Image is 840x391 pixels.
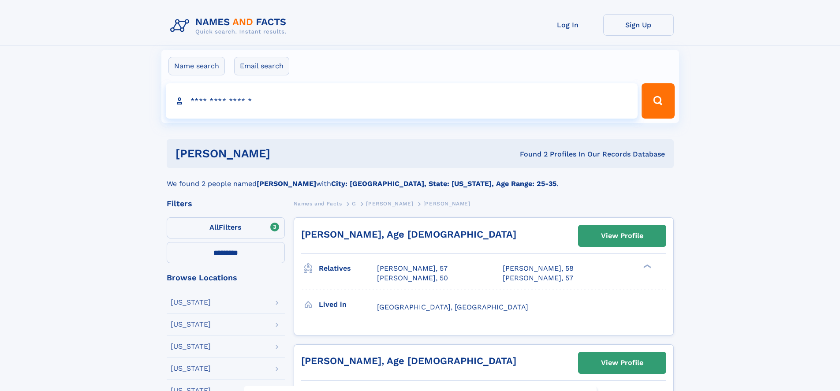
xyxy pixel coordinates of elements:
[234,57,289,75] label: Email search
[331,179,556,188] b: City: [GEOGRAPHIC_DATA], State: [US_STATE], Age Range: 25-35
[579,225,666,246] a: View Profile
[423,201,470,207] span: [PERSON_NAME]
[167,274,285,282] div: Browse Locations
[319,297,377,312] h3: Lived in
[366,201,413,207] span: [PERSON_NAME]
[166,83,638,119] input: search input
[601,226,643,246] div: View Profile
[395,149,665,159] div: Found 2 Profiles In Our Records Database
[352,198,356,209] a: G
[209,223,219,231] span: All
[301,229,516,240] a: [PERSON_NAME], Age [DEMOGRAPHIC_DATA]
[167,200,285,208] div: Filters
[377,273,448,283] a: [PERSON_NAME], 50
[377,264,448,273] a: [PERSON_NAME], 57
[171,299,211,306] div: [US_STATE]
[601,353,643,373] div: View Profile
[175,148,395,159] h1: [PERSON_NAME]
[171,321,211,328] div: [US_STATE]
[301,355,516,366] a: [PERSON_NAME], Age [DEMOGRAPHIC_DATA]
[294,198,342,209] a: Names and Facts
[257,179,316,188] b: [PERSON_NAME]
[319,261,377,276] h3: Relatives
[167,168,674,189] div: We found 2 people named with .
[171,343,211,350] div: [US_STATE]
[579,352,666,373] a: View Profile
[641,264,652,269] div: ❯
[642,83,674,119] button: Search Button
[352,201,356,207] span: G
[533,14,603,36] a: Log In
[167,14,294,38] img: Logo Names and Facts
[171,365,211,372] div: [US_STATE]
[503,273,573,283] a: [PERSON_NAME], 57
[366,198,413,209] a: [PERSON_NAME]
[167,217,285,238] label: Filters
[503,264,574,273] a: [PERSON_NAME], 58
[168,57,225,75] label: Name search
[377,303,528,311] span: [GEOGRAPHIC_DATA], [GEOGRAPHIC_DATA]
[603,14,674,36] a: Sign Up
